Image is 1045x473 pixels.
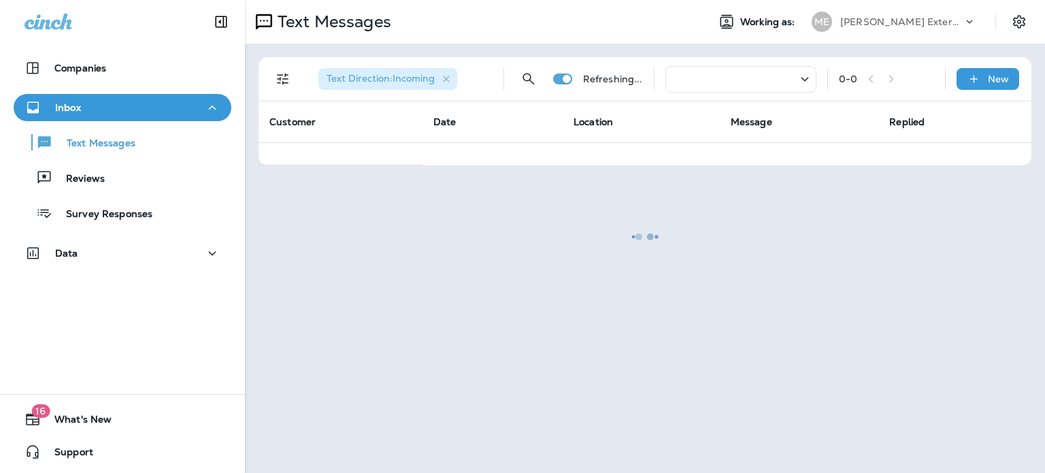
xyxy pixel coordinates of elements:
span: What's New [41,414,112,430]
button: Survey Responses [14,199,231,227]
span: 16 [31,404,50,418]
p: Data [55,248,78,259]
button: 16What's New [14,406,231,433]
p: Reviews [52,173,105,186]
span: Support [41,446,93,463]
button: Companies [14,54,231,82]
button: Collapse Sidebar [202,8,240,35]
button: Data [14,240,231,267]
p: Inbox [55,102,81,113]
button: Support [14,438,231,466]
p: Text Messages [53,137,135,150]
button: Reviews [14,163,231,192]
p: Companies [54,63,106,74]
p: New [988,74,1009,84]
p: Survey Responses [52,208,152,221]
button: Text Messages [14,128,231,157]
button: Inbox [14,94,231,121]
